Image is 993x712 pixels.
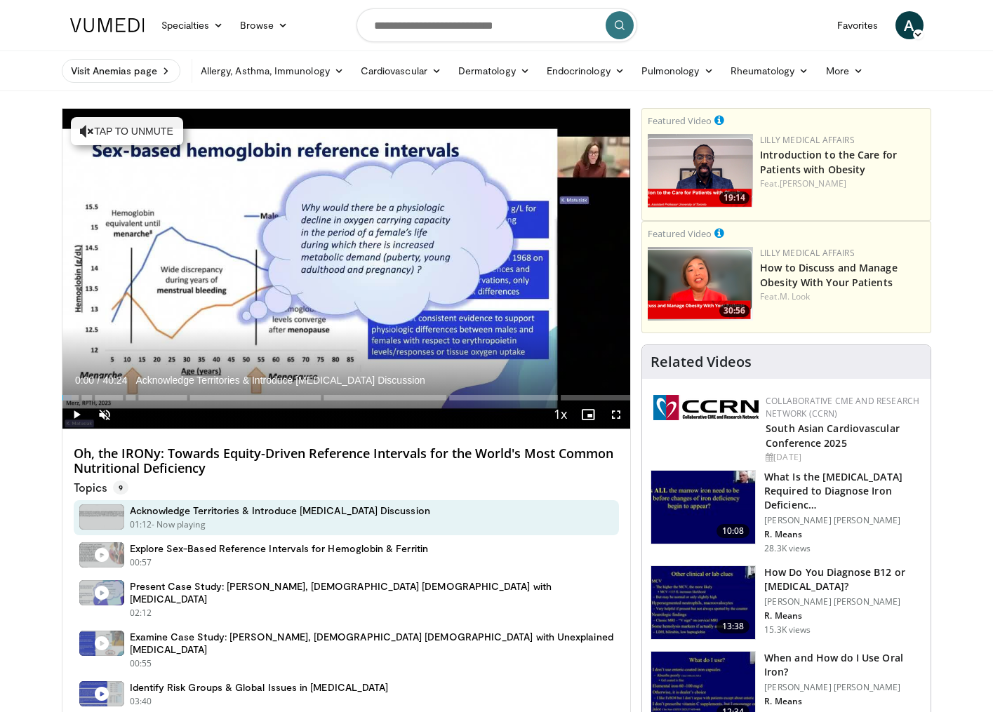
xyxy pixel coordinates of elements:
[651,471,755,544] img: 15adaf35-b496-4260-9f93-ea8e29d3ece7.150x105_q85_crop-smart_upscale.jpg
[764,596,922,607] p: [PERSON_NAME] [PERSON_NAME]
[764,682,922,693] p: [PERSON_NAME] [PERSON_NAME]
[760,290,925,303] div: Feat.
[62,401,91,429] button: Play
[130,556,152,569] p: 00:57
[764,696,922,707] p: R. Means
[232,11,296,39] a: Browse
[648,134,753,208] img: acc2e291-ced4-4dd5-b17b-d06994da28f3.png.150x105_q85_crop-smart_upscale.png
[764,610,922,622] p: R. Means
[574,401,602,429] button: Enable picture-in-picture mode
[651,565,922,640] a: 13:38 How Do You Diagnose B12 or [MEDICAL_DATA]? [PERSON_NAME] [PERSON_NAME] R. Means 15.3K views
[62,395,631,401] div: Progress Bar
[829,11,887,39] a: Favorites
[651,354,752,370] h4: Related Videos
[130,607,152,619] p: 02:12
[764,529,922,540] p: R. Means
[102,375,127,386] span: 40:24
[70,18,145,32] img: VuMedi Logo
[717,619,750,633] span: 13:38
[152,518,206,531] p: - Now playing
[130,518,152,531] p: 01:12
[352,57,450,85] a: Cardiovascular
[651,566,755,639] img: 172d2151-0bab-4046-8dbc-7c25e5ef1d9f.150x105_q85_crop-smart_upscale.jpg
[895,11,924,39] a: A
[760,177,925,190] div: Feat.
[74,481,128,495] p: Topics
[130,542,428,555] h4: Explore Sex-Based Reference Intervals for Hemoglobin & Ferritin
[130,504,430,517] h4: Acknowledge Territories & Introduce [MEDICAL_DATA] Discussion
[75,375,94,386] span: 0:00
[130,580,614,605] h4: Present Case Study: [PERSON_NAME], [DEMOGRAPHIC_DATA] [DEMOGRAPHIC_DATA] with [MEDICAL_DATA]
[71,117,183,145] button: Tap to unmute
[648,247,753,321] a: 30:56
[538,57,633,85] a: Endocrinology
[780,290,811,302] a: M. Look
[192,57,352,85] a: Allergy, Asthma, Immunology
[633,57,722,85] a: Pulmonology
[766,395,919,419] a: Collaborative CME and Research Network (CCRN)
[764,624,811,636] p: 15.3K views
[653,395,759,420] img: a04ee3ba-8487-4636-b0fb-5e8d268f3737.png.150x105_q85_autocrop_double_scale_upscale_version-0.2.png
[130,681,389,694] h4: Identify Risk Groups & Global Issues in [MEDICAL_DATA]
[717,524,750,538] span: 10:08
[648,134,753,208] a: 19:14
[153,11,232,39] a: Specialties
[764,651,922,679] h3: When and How do I Use Oral Iron?
[91,401,119,429] button: Unmute
[719,304,749,317] span: 30:56
[764,543,811,554] p: 28.3K views
[546,401,574,429] button: Playback Rate
[766,451,919,464] div: [DATE]
[722,57,818,85] a: Rheumatology
[760,261,898,289] a: How to Discuss and Manage Obesity With Your Patients
[719,192,749,204] span: 19:14
[818,57,872,85] a: More
[62,59,180,83] a: Visit Anemias page
[130,631,614,656] h4: Examine Case Study: [PERSON_NAME], [DEMOGRAPHIC_DATA] [DEMOGRAPHIC_DATA] with Unexplained [MEDICA...
[74,446,620,476] h4: Oh, the IRONy: Towards Equity-Driven Reference Intervals for the World's Most Common Nutritional ...
[760,148,897,176] a: Introduction to the Care for Patients with Obesity
[760,247,855,259] a: Lilly Medical Affairs
[766,422,900,450] a: South Asian Cardiovascular Conference 2025
[602,401,630,429] button: Fullscreen
[648,114,712,127] small: Featured Video
[62,109,631,429] video-js: Video Player
[764,515,922,526] p: [PERSON_NAME] [PERSON_NAME]
[648,227,712,240] small: Featured Video
[98,375,100,386] span: /
[764,565,922,593] h3: How Do You Diagnose B12 or [MEDICAL_DATA]?
[450,57,538,85] a: Dermatology
[764,470,922,512] h3: What Is the [MEDICAL_DATA] Required to Diagnose Iron Deficienc…
[651,470,922,554] a: 10:08 What Is the [MEDICAL_DATA] Required to Diagnose Iron Deficienc… [PERSON_NAME] [PERSON_NAME]...
[648,247,753,321] img: c98a6a29-1ea0-4bd5-8cf5-4d1e188984a7.png.150x105_q85_crop-smart_upscale.png
[780,177,846,189] a: [PERSON_NAME]
[130,657,152,670] p: 00:55
[760,134,855,146] a: Lilly Medical Affairs
[356,8,637,42] input: Search topics, interventions
[130,695,152,708] p: 03:40
[135,374,425,387] span: Acknowledge Territories & Introduce [MEDICAL_DATA] Discussion
[113,481,128,495] span: 9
